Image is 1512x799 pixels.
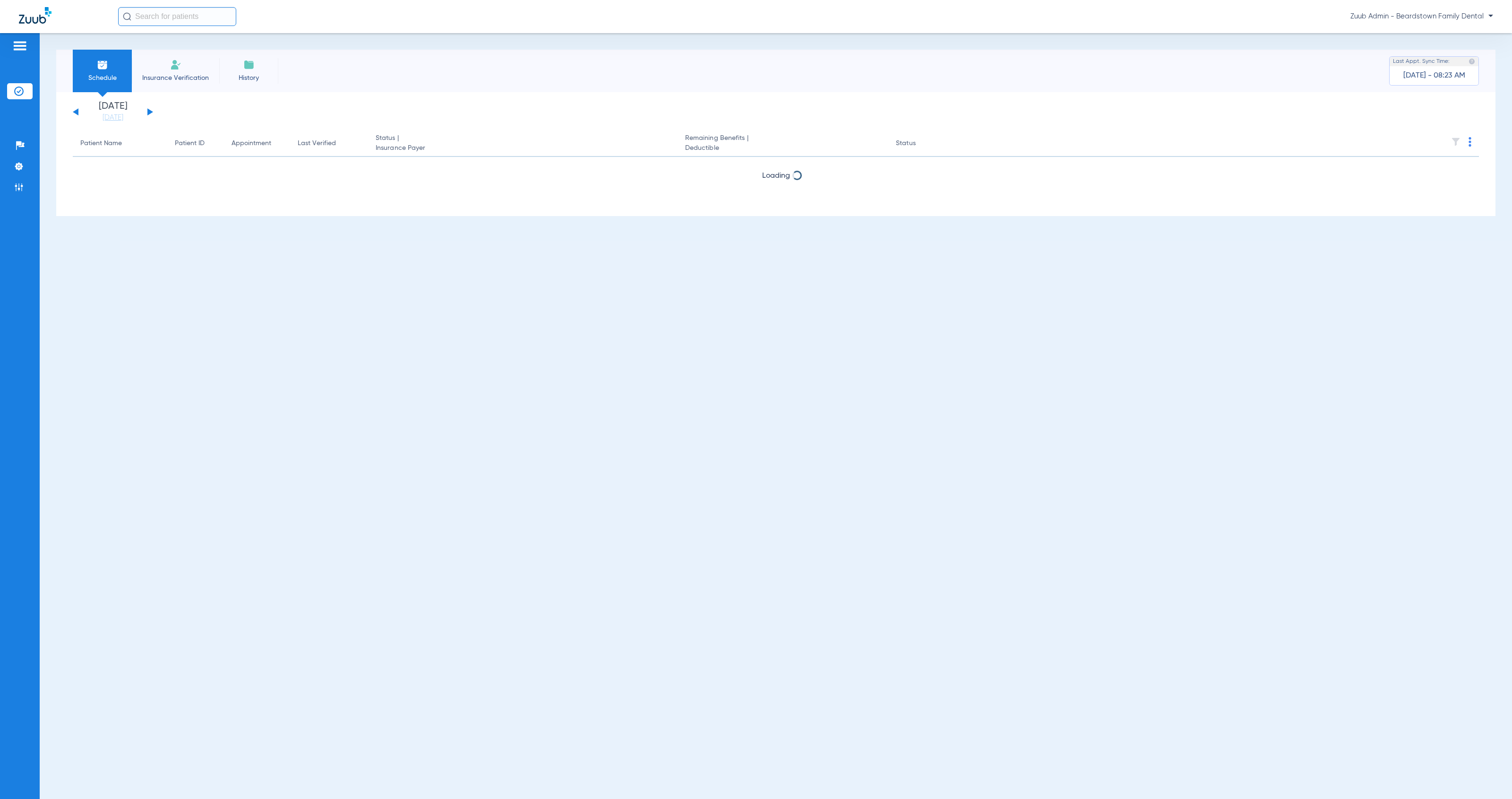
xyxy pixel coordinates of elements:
span: Schedule [80,73,125,83]
img: hamburger-icon [12,40,27,52]
span: Loading [762,172,790,180]
a: [DATE] [85,113,141,122]
span: [DATE] - 08:23 AM [1403,71,1465,80]
span: History [226,73,271,83]
img: Manual Insurance Verification [170,59,181,70]
div: Appointment [232,139,271,148]
input: Search for patients [118,7,236,26]
th: Status [888,130,952,157]
th: Remaining Benefits | [678,130,888,157]
img: group-dot-blue.svg [1469,137,1471,147]
span: Last Appt. Sync Time: [1393,57,1450,66]
span: Zuub Admin - Beardstown Family Dental [1350,12,1493,21]
div: Appointment [232,139,283,148]
div: Patient ID [175,139,216,148]
div: Patient Name [80,139,122,148]
img: History [243,59,255,70]
th: Status | [368,130,678,157]
span: Deductible [685,143,881,153]
div: Patient Name [80,139,160,148]
div: Last Verified [298,139,336,148]
span: Insurance Payer [376,143,670,153]
img: filter.svg [1451,137,1460,147]
img: Zuub Logo [19,7,52,24]
li: [DATE] [85,102,141,122]
img: Schedule [97,59,108,70]
img: Search Icon [123,12,131,21]
span: Insurance Verification [139,73,212,83]
div: Patient ID [175,139,205,148]
div: Last Verified [298,139,361,148]
img: last sync help info [1469,58,1475,65]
